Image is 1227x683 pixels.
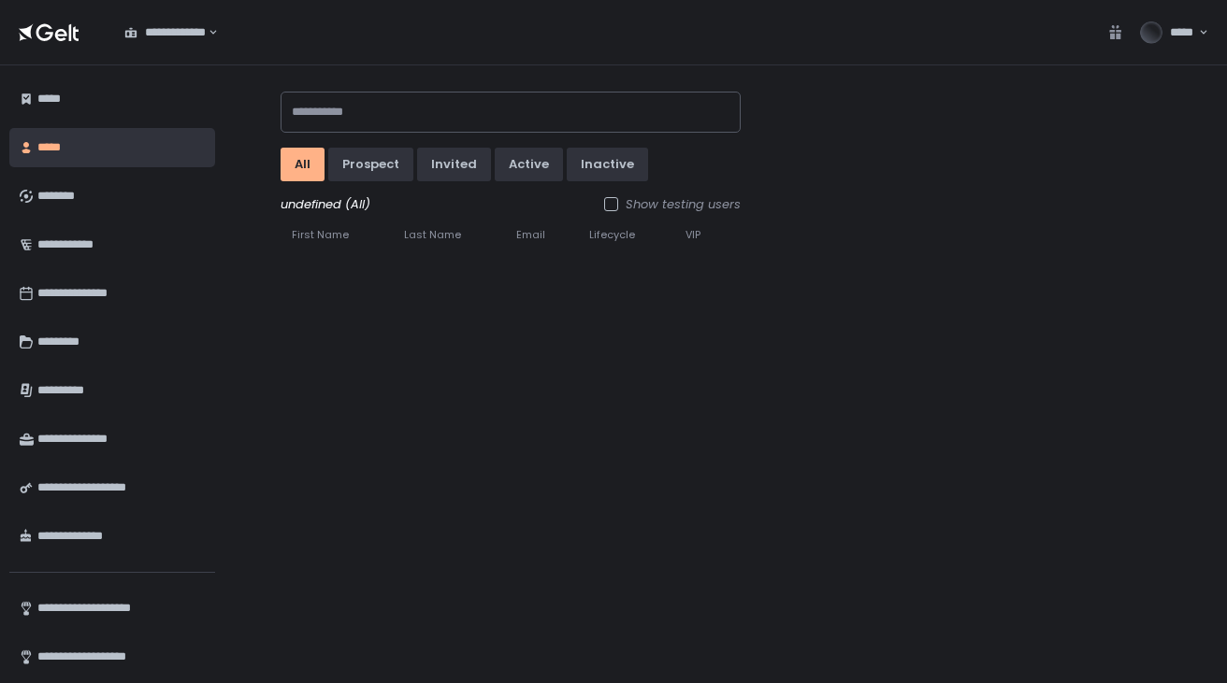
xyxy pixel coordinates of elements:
div: inactive [581,156,634,173]
button: inactive [567,148,648,181]
button: invited [417,148,491,181]
span: First Name [292,228,349,242]
span: Lifecycle [589,228,635,242]
span: Email [516,228,545,242]
div: All [295,156,310,173]
button: All [281,148,325,181]
span: VIP [686,228,700,242]
button: prospect [328,148,413,181]
input: Search for option [206,23,207,42]
div: invited [431,156,477,173]
button: active [495,148,563,181]
div: active [509,156,549,173]
div: prospect [342,156,399,173]
span: Last Name [404,228,461,242]
div: undefined (All) [281,196,741,213]
div: Search for option [112,13,218,52]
